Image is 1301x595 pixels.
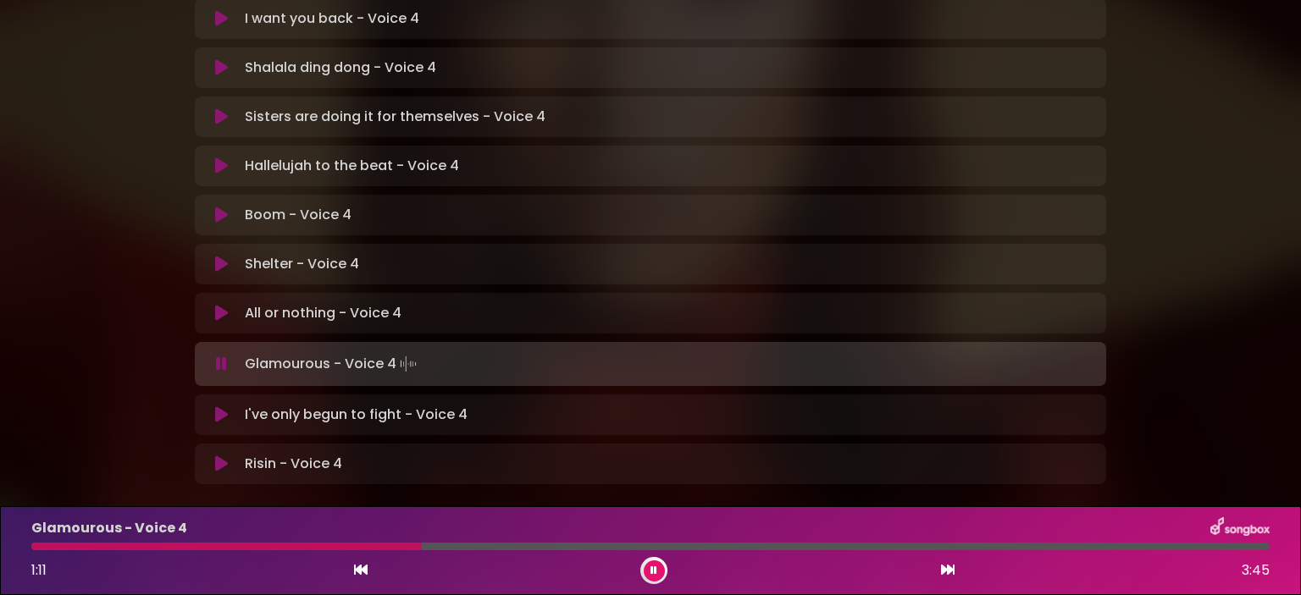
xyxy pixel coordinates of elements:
img: songbox-logo-white.png [1210,517,1270,539]
p: Glamourous - Voice 4 [31,518,187,538]
p: Hallelujah to the beat - Voice 4 [245,156,459,176]
p: Risin - Voice 4 [245,454,342,474]
p: Shelter - Voice 4 [245,254,359,274]
p: Shalala ding dong - Voice 4 [245,58,436,78]
img: waveform4.gif [396,352,420,376]
p: I've only begun to fight - Voice 4 [245,405,468,425]
p: All or nothing - Voice 4 [245,303,401,323]
p: Boom - Voice 4 [245,205,352,225]
p: Sisters are doing it for themselves - Voice 4 [245,107,545,127]
p: I want you back - Voice 4 [245,8,419,29]
p: Glamourous - Voice 4 [245,352,420,376]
